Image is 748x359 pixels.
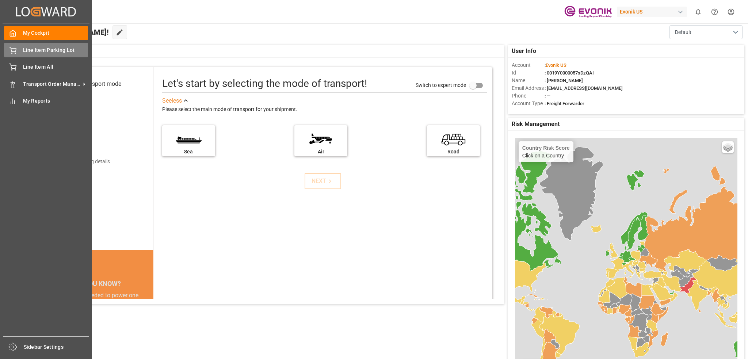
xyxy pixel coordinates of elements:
[545,62,566,68] span: :
[512,92,545,100] span: Phone
[512,69,545,77] span: Id
[166,148,211,156] div: Sea
[162,76,367,91] div: Let's start by selecting the mode of transport!
[545,101,584,106] span: : Freight Forwarder
[512,77,545,84] span: Name
[512,100,545,107] span: Account Type
[65,80,121,88] div: Select transport mode
[522,145,570,151] h4: Country Risk Score
[162,105,487,114] div: Please select the main mode of transport for your shipment.
[522,145,570,159] div: Click on a Country
[545,70,594,76] span: : 0019Y0000057sDzQAI
[40,276,153,291] div: DID YOU KNOW?
[49,291,144,335] div: The energy needed to power one large container ship across the ocean in a single day is the same ...
[722,141,734,153] a: Layers
[675,28,691,36] span: Default
[669,25,743,39] button: open menu
[23,29,88,37] span: My Cockpit
[24,343,89,351] span: Sidebar Settings
[416,82,466,88] span: Switch to expert mode
[298,148,344,156] div: Air
[512,84,545,92] span: Email Address
[162,96,182,105] div: See less
[305,173,341,189] button: NEXT
[512,47,536,56] span: User Info
[23,80,81,88] span: Transport Order Management
[4,43,88,57] a: Line Item Parking Lot
[545,93,550,99] span: : —
[431,148,476,156] div: Road
[512,61,545,69] span: Account
[143,291,153,344] button: next slide / item
[30,25,109,39] span: Hello [PERSON_NAME]!
[512,120,560,129] span: Risk Management
[23,46,88,54] span: Line Item Parking Lot
[546,62,566,68] span: Evonik US
[564,5,612,18] img: Evonik-brand-mark-Deep-Purple-RGB.jpeg_1700498283.jpeg
[4,26,88,40] a: My Cockpit
[545,85,623,91] span: : [EMAIL_ADDRESS][DOMAIN_NAME]
[545,78,583,83] span: : [PERSON_NAME]
[312,177,334,186] div: NEXT
[23,63,88,71] span: Line Item All
[23,97,88,105] span: My Reports
[4,60,88,74] a: Line Item All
